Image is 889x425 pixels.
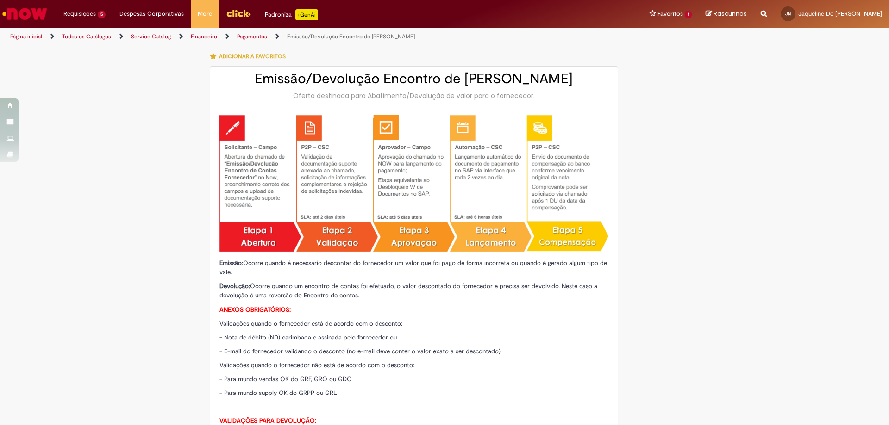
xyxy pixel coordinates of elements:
div: Padroniza [265,9,318,20]
a: Financeiro [191,33,217,40]
p: +GenAi [295,9,318,20]
strong: Emissão: [219,259,243,267]
span: - Para mundo vendas OK do GRF, GRO ou GDO [219,375,352,383]
span: More [198,9,212,18]
strong: VALIDAÇÕES PARA DEVOLUÇÃO: [219,417,316,425]
span: 5 [98,11,106,18]
a: Emissão/Devolução Encontro de [PERSON_NAME] [287,33,415,40]
a: Pagamentos [237,33,267,40]
a: Página inicial [10,33,42,40]
button: Adicionar a Favoritos [210,47,291,66]
span: - Nota de débito (ND) carimbada e assinada pelo fornecedor ou [219,333,397,341]
a: Service Catalog [131,33,171,40]
div: Oferta destinada para Abatimento/Devolução de valor para o fornecedor. [219,91,608,100]
span: Validações quando o fornecedor não está de acordo com o desconto: [219,361,414,369]
ul: Trilhas de página [7,28,586,45]
span: Despesas Corporativas [119,9,184,18]
strong: Devolução: [219,282,250,290]
span: Ocorre quando um encontro de contas foi efetuado, o valor descontado do fornecedor e precisa ser ... [219,282,597,299]
span: Ocorre quando é necessário descontar do fornecedor um valor que foi pago de forma incorreta ou qu... [219,259,607,276]
span: - Para mundo supply OK do GRPP ou GRL [219,389,337,397]
span: Jaqueline De [PERSON_NAME] [798,10,882,18]
strong: ANEXOS OBRIGATÓRIOS: [219,306,291,314]
a: Todos os Catálogos [62,33,111,40]
img: ServiceNow [1,5,49,23]
span: - E-mail do fornecedor validando o desconto (no e-mail deve conter o valor exato a ser descontado) [219,347,501,355]
span: Adicionar a Favoritos [219,53,286,60]
h2: Emissão/Devolução Encontro de [PERSON_NAME] [219,71,608,86]
span: Rascunhos [714,9,747,18]
span: Requisições [63,9,96,18]
span: 1 [685,11,692,18]
span: JN [785,11,791,17]
a: Rascunhos [706,10,747,18]
span: Validações quando o fornecedor está de acordo com o desconto: [219,320,402,327]
img: click_logo_yellow_360x200.png [226,6,251,20]
span: Favoritos [657,9,683,18]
